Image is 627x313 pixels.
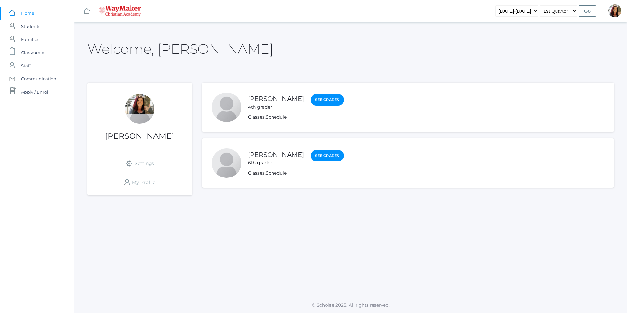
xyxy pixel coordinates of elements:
a: See Grades [311,94,344,106]
div: 4th grader [248,104,304,111]
div: Cole Pecor [212,148,241,178]
a: Classes [248,170,265,176]
div: , [248,170,344,177]
div: 6th grader [248,159,304,166]
h2: Welcome, [PERSON_NAME] [87,41,273,56]
div: Gina Pecor [608,4,621,17]
p: © Scholae 2025. All rights reserved. [74,302,627,308]
div: Gina Pecor [125,94,154,124]
span: Apply / Enroll [21,85,50,98]
div: , [248,114,344,121]
a: [PERSON_NAME] [248,151,304,158]
h1: [PERSON_NAME] [87,132,192,140]
span: Home [21,7,34,20]
div: Tallon Pecor [212,93,241,122]
span: Students [21,20,40,33]
a: Schedule [266,170,287,176]
input: Go [579,5,596,17]
a: See Grades [311,150,344,161]
a: Classes [248,114,265,120]
a: Settings [100,154,179,173]
a: My Profile [100,173,179,192]
span: Communication [21,72,56,85]
a: [PERSON_NAME] [248,95,304,103]
span: Staff [21,59,30,72]
img: 4_waymaker-logo-stack-white.png [99,5,141,17]
span: Families [21,33,39,46]
a: Schedule [266,114,287,120]
span: Classrooms [21,46,45,59]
